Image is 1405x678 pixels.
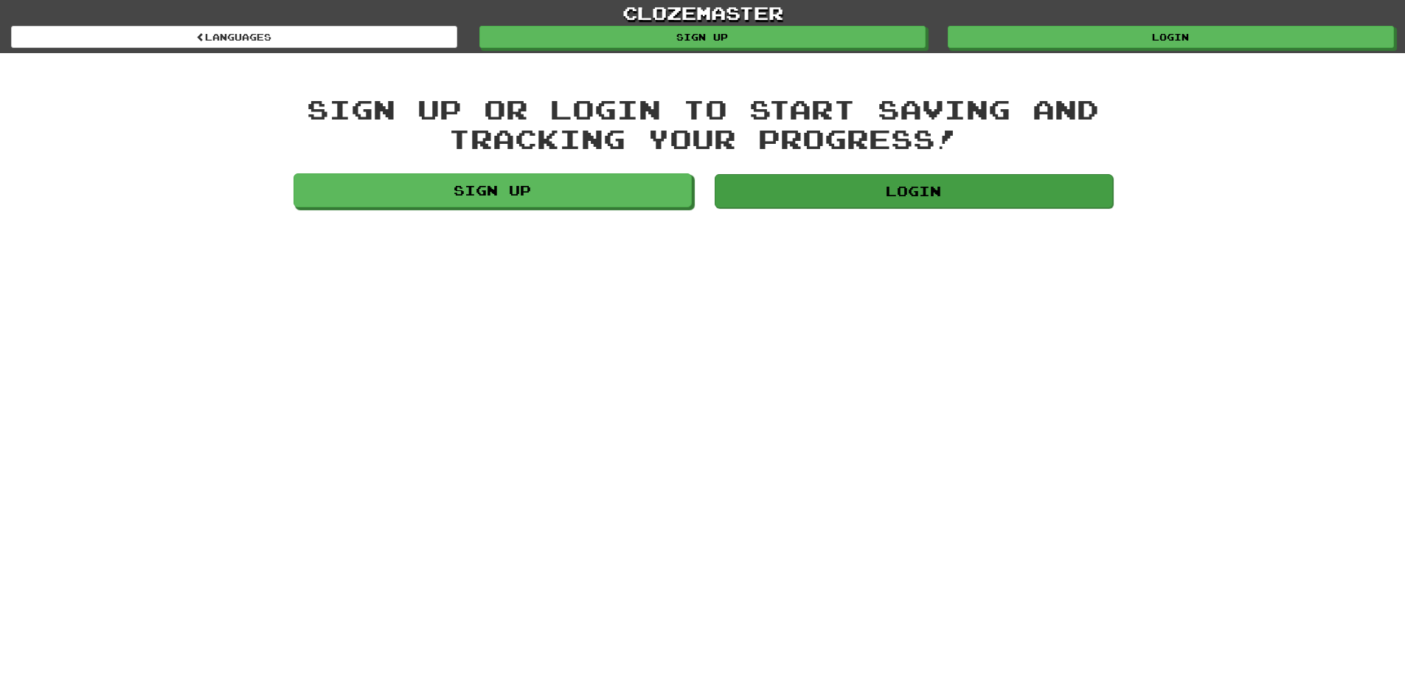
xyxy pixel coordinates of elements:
[294,173,692,207] a: Sign up
[11,26,457,48] a: Languages
[479,26,926,48] a: Sign up
[294,94,1112,153] div: Sign up or login to start saving and tracking your progress!
[948,26,1394,48] a: Login
[715,174,1113,208] a: Login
